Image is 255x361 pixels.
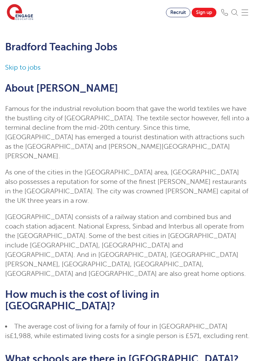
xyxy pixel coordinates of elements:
a: Sign up [192,8,216,17]
h1: Bradford Teaching Jobs [5,41,250,53]
span: As one of the cities in the [GEOGRAPHIC_DATA] area, [GEOGRAPHIC_DATA] also possesses a reputation... [5,168,248,204]
span: How much is the cost of living in [GEOGRAPHIC_DATA]? [5,289,159,312]
span: The average cost of living for a family of four in [GEOGRAPHIC_DATA] is [5,322,228,340]
img: Search [231,9,238,16]
img: Mobile Menu [241,9,248,16]
a: Recruit [166,8,190,17]
img: Phone [221,9,228,16]
span: Recruit [170,10,186,15]
span: About [PERSON_NAME] [5,82,118,94]
span: Famous for the industrial revolution boom that gave the world textiles we have the bustling city ... [5,105,249,160]
img: Engage Education [7,4,33,21]
a: Skip to jobs [5,64,41,71]
span: [GEOGRAPHIC_DATA] consists of a railway station and combined bus and coach station adjacent. Nati... [5,213,246,278]
span: £1,988, while estimated living costs for a single person is £571, excluding rent. [10,332,250,340]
